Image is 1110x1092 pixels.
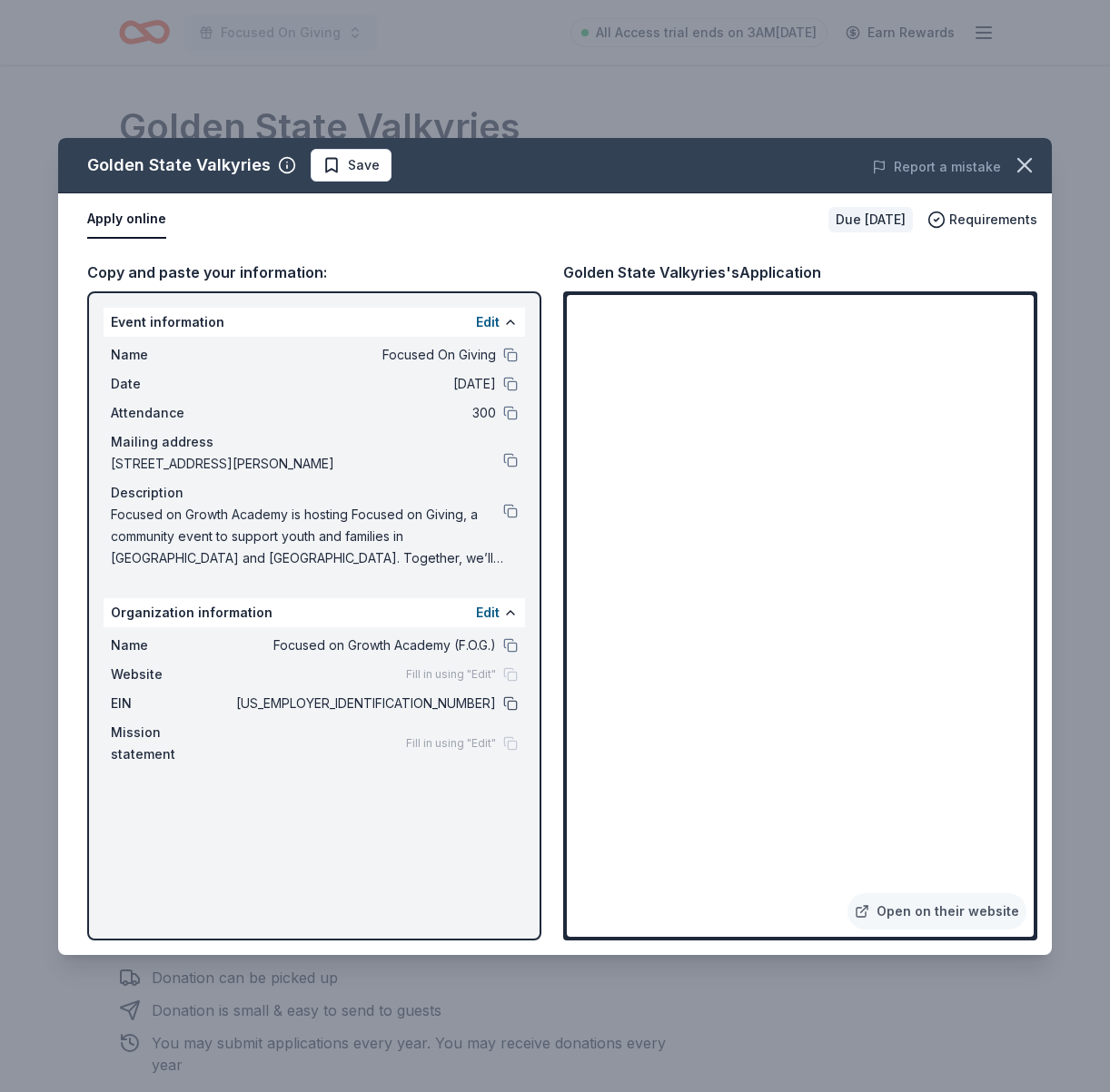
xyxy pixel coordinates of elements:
span: [DATE] [233,373,496,395]
button: Save [311,149,391,182]
span: Save [348,154,380,176]
span: Mission statement [111,722,233,765]
span: Website [111,664,233,685]
span: EIN [111,693,233,714]
span: Name [111,635,233,656]
span: Requirements [949,209,1037,231]
div: Event information [104,308,525,337]
div: Description [111,482,518,504]
span: Focused on Growth Academy (F.O.G.) [233,635,496,656]
div: Due [DATE] [828,207,913,232]
span: Date [111,373,233,395]
div: Golden State Valkyries [87,151,271,180]
button: Requirements [927,209,1037,231]
span: Fill in using "Edit" [406,736,496,751]
span: Focused On Giving [233,344,496,366]
span: Fill in using "Edit" [406,667,496,682]
div: Mailing address [111,431,518,453]
button: Report a mistake [872,156,1001,178]
span: [US_EMPLOYER_IDENTIFICATION_NUMBER] [233,693,496,714]
span: 300 [233,402,496,424]
button: Edit [476,311,500,333]
div: Golden State Valkyries's Application [563,261,821,284]
div: Organization information [104,598,525,627]
span: Focused on Growth Academy is hosting Focused on Giving, a community event to support youth and fa... [111,504,503,569]
span: Attendance [111,402,233,424]
button: Apply online [87,201,166,239]
button: Edit [476,602,500,624]
a: Open on their website [847,893,1026,930]
span: [STREET_ADDRESS][PERSON_NAME] [111,453,503,475]
span: Name [111,344,233,366]
div: Copy and paste your information: [87,261,541,284]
